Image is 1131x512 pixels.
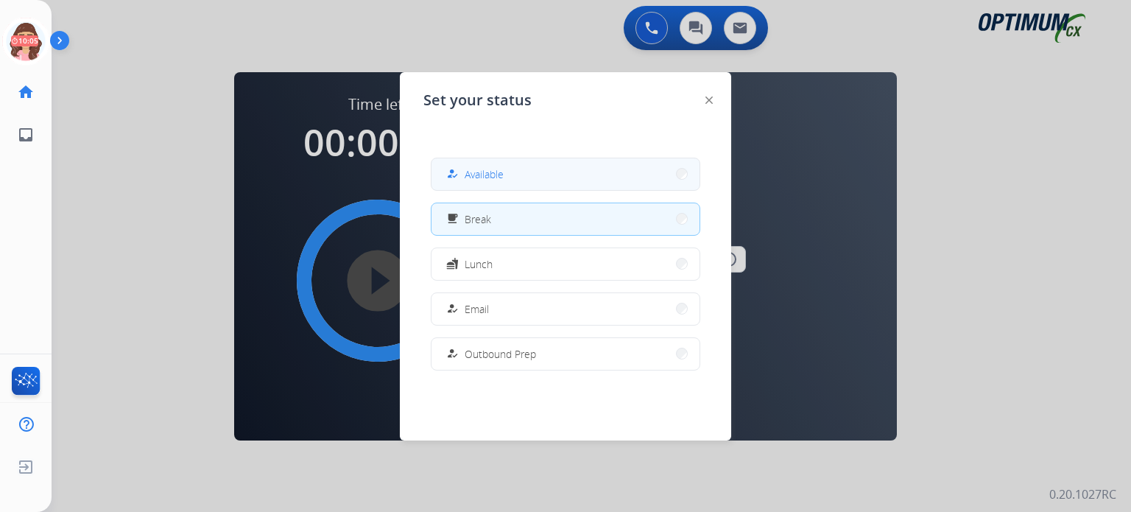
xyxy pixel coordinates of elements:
[17,126,35,144] mat-icon: inbox
[431,248,700,280] button: Lunch
[431,338,700,370] button: Outbound Prep
[17,83,35,101] mat-icon: home
[465,301,489,317] span: Email
[431,293,700,325] button: Email
[465,166,504,182] span: Available
[446,348,459,360] mat-icon: how_to_reg
[1049,485,1116,503] p: 0.20.1027RC
[446,168,459,180] mat-icon: how_to_reg
[423,90,532,111] span: Set your status
[431,203,700,235] button: Break
[705,97,713,104] img: close-button
[446,213,459,225] mat-icon: free_breakfast
[465,256,493,272] span: Lunch
[465,346,536,362] span: Outbound Prep
[465,211,491,227] span: Break
[431,158,700,190] button: Available
[446,258,459,270] mat-icon: fastfood
[446,303,459,315] mat-icon: how_to_reg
